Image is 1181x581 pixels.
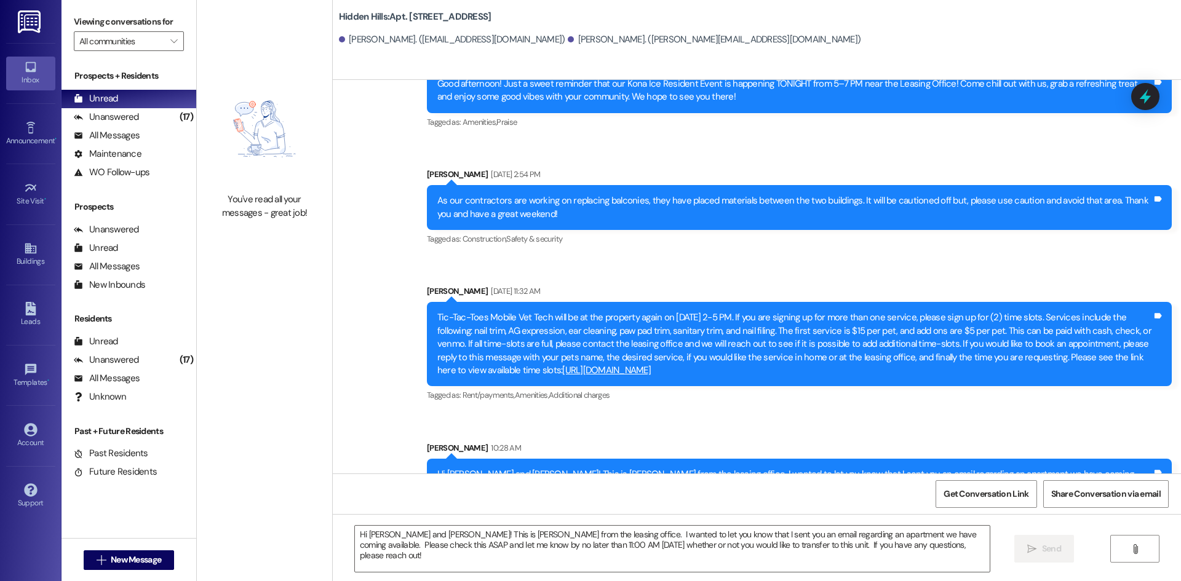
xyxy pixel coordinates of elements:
div: WO Follow-ups [74,166,149,179]
span: Praise [496,117,517,127]
button: Share Conversation via email [1043,480,1169,508]
div: You've read all your messages - great job! [210,193,319,219]
div: All Messages [74,372,140,385]
span: Get Conversation Link [944,488,1028,500]
a: Inbox [6,57,55,90]
a: Leads [6,298,55,331]
span: Amenities , [463,117,497,127]
i:  [97,555,106,565]
div: Unknown [74,390,126,403]
span: Construction , [463,234,507,244]
div: Tagged as: [427,113,1172,131]
div: (17) [177,108,196,127]
div: Past Residents [74,447,148,460]
div: Hi [PERSON_NAME] and [PERSON_NAME]! This is [PERSON_NAME] from the leasing office. I wanted to le... [437,468,1152,494]
div: [PERSON_NAME] [427,285,1172,302]
span: Share Conversation via email [1051,488,1161,500]
a: Templates • [6,359,55,392]
div: All Messages [74,260,140,273]
div: Prospects [62,200,196,213]
button: New Message [84,550,175,570]
div: Unanswered [74,354,139,366]
div: [PERSON_NAME]. ([EMAIL_ADDRESS][DOMAIN_NAME]) [339,33,565,46]
i:  [1027,544,1036,554]
div: [PERSON_NAME] [427,168,1172,185]
div: Unread [74,335,118,348]
div: Tic-Tac-Toes Mobile Vet Tech will be at the property again on [DATE] 2-5 PM. If you are signing u... [437,311,1152,377]
div: (17) [177,350,196,370]
span: Send [1042,542,1061,555]
a: Site Visit • [6,178,55,211]
div: Unread [74,92,118,105]
div: Unanswered [74,111,139,124]
div: Unanswered [74,223,139,236]
span: • [55,135,57,143]
div: 10:28 AM [488,441,521,454]
div: Prospects + Residents [62,69,196,82]
span: • [44,195,46,204]
div: Maintenance [74,148,141,160]
i:  [1131,544,1140,554]
span: Additional charges [549,390,610,400]
div: Tagged as: [427,386,1172,404]
div: [PERSON_NAME] [427,441,1172,459]
b: Hidden Hills: Apt. [STREET_ADDRESS] [339,10,491,23]
div: Good afternoon! Just a sweet reminder that our Kona Ice Resident Event is happening TONIGHT from ... [437,77,1152,104]
div: As our contractors are working on replacing balconies, they have placed materials between the two... [437,194,1152,221]
div: New Inbounds [74,279,145,291]
span: • [47,376,49,385]
label: Viewing conversations for [74,12,184,31]
a: Support [6,480,55,513]
button: Get Conversation Link [936,480,1036,508]
div: [PERSON_NAME]. ([PERSON_NAME][EMAIL_ADDRESS][DOMAIN_NAME]) [568,33,861,46]
span: Safety & security [506,234,562,244]
span: Amenities , [515,390,549,400]
div: [DATE] 11:32 AM [488,285,540,298]
img: ResiDesk Logo [18,10,43,33]
div: Unread [74,242,118,255]
a: Account [6,419,55,453]
span: New Message [111,553,161,566]
a: [URL][DOMAIN_NAME] [562,364,651,376]
div: Future Residents [74,465,157,478]
div: [DATE] 2:54 PM [488,168,540,181]
i:  [170,36,177,46]
img: empty-state [210,71,319,187]
div: Residents [62,312,196,325]
div: All Messages [74,129,140,142]
a: Buildings [6,238,55,271]
div: Past + Future Residents [62,425,196,438]
span: Rent/payments , [463,390,515,400]
input: All communities [79,31,164,51]
button: Send [1014,535,1074,563]
div: Tagged as: [427,230,1172,248]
